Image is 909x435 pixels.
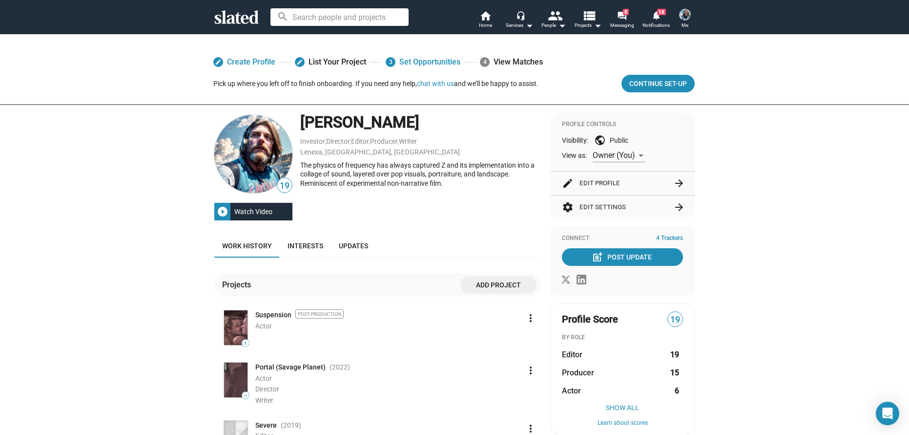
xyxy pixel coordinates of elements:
[399,137,417,145] a: Writer
[562,134,683,146] div: Visibility: Public
[582,8,596,22] mat-icon: view_list
[224,310,248,345] img: Poster: Suspension
[270,8,409,26] input: Search people and projects
[214,234,280,258] a: Work history
[255,421,277,430] span: Severe
[592,251,603,263] mat-icon: post_add
[562,177,574,189] mat-icon: edit
[656,235,683,242] span: 4 Trackers
[296,59,303,65] mat-icon: edit
[417,80,454,87] button: chat with us
[351,137,369,145] a: Editor
[255,396,273,404] span: Writer
[350,139,351,145] span: ,
[288,242,323,250] span: Interests
[213,79,538,88] div: Pick up where you left off to finish onboarding. If you need any help, and we’ll be happy to assist.
[541,20,566,31] div: People
[562,313,618,326] span: Profile Score
[562,196,683,219] button: Edit Settings
[468,276,529,294] span: Add project
[295,53,366,71] a: List Your Project
[556,20,568,31] mat-icon: arrow_drop_down
[300,148,460,156] a: Lenexa, [GEOGRAPHIC_DATA], [GEOGRAPHIC_DATA]
[621,75,695,92] button: Continue Set-up
[386,53,460,71] a: 3Set Opportunities
[651,10,661,20] mat-icon: notifications
[575,20,601,31] span: Projects
[525,312,537,324] mat-icon: more_vert
[593,151,635,160] span: Owner (You)
[222,242,272,250] span: Work history
[562,121,683,129] div: Profile Controls
[682,20,688,31] span: Me
[673,201,685,213] mat-icon: arrow_forward
[255,310,291,320] a: Suspension
[217,206,228,217] mat-icon: play_circle_filled
[668,313,682,326] span: 19
[562,151,587,160] span: View as:
[679,9,691,21] img: Patrick di Santo
[610,20,634,31] span: Messaging
[480,57,490,67] span: 4
[525,423,537,435] mat-icon: more_vert
[280,234,331,258] a: Interests
[523,20,535,31] mat-icon: arrow_drop_down
[479,20,492,31] span: Home
[562,172,683,195] button: Edit Profile
[562,248,683,266] button: Post Update
[657,9,666,15] span: 16
[537,10,571,31] button: People
[502,10,537,31] button: Services
[255,385,279,393] span: Director
[562,368,594,378] span: Producer
[369,139,370,145] span: ,
[562,386,581,396] span: Actor
[571,10,605,31] button: Projects
[468,10,502,31] a: Home
[562,334,683,342] div: BY ROLE
[242,393,249,398] span: —
[592,20,603,31] mat-icon: arrow_drop_down
[670,368,679,378] strong: 15
[213,53,275,71] a: Create Profile
[222,280,255,290] div: Projects
[629,75,687,92] span: Continue Set-up
[386,57,395,67] span: 3
[562,419,683,427] button: Learn about scores
[594,248,652,266] div: Post Update
[370,137,398,145] a: Producer
[230,203,276,220] div: Watch Video
[670,349,679,360] strong: 19
[460,276,537,294] button: Add project
[330,363,350,372] span: (2022 )
[639,10,673,31] a: 16Notifications
[281,421,301,430] span: (2019 )
[300,161,540,188] div: The physics of frequency has always captured Z and its implementation into a collage of sound, la...
[562,201,574,213] mat-icon: settings
[562,349,582,360] span: Editor
[300,137,325,145] a: Investor
[224,363,248,397] img: Poster: Portal (Savage Planet)
[673,7,697,32] button: Patrick di SantoMe
[562,235,683,242] div: Connect
[339,242,368,250] span: Updates
[300,112,540,133] div: [PERSON_NAME]
[876,402,899,425] div: Open Intercom Messenger
[255,322,272,330] span: Actor
[480,53,543,71] div: View Matches
[295,309,344,319] span: Post-Production
[215,59,222,65] mat-icon: edit
[325,139,326,145] span: ,
[594,134,606,146] mat-icon: public
[326,137,350,145] a: Director
[642,20,670,31] span: Notifications
[623,9,629,15] span: 5
[242,341,249,347] span: 1
[506,20,533,31] div: Services
[562,404,683,412] button: Show All
[525,365,537,376] mat-icon: more_vert
[617,11,626,20] mat-icon: forum
[675,386,679,396] strong: 6
[214,203,292,220] button: Watch Video
[331,234,376,258] a: Updates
